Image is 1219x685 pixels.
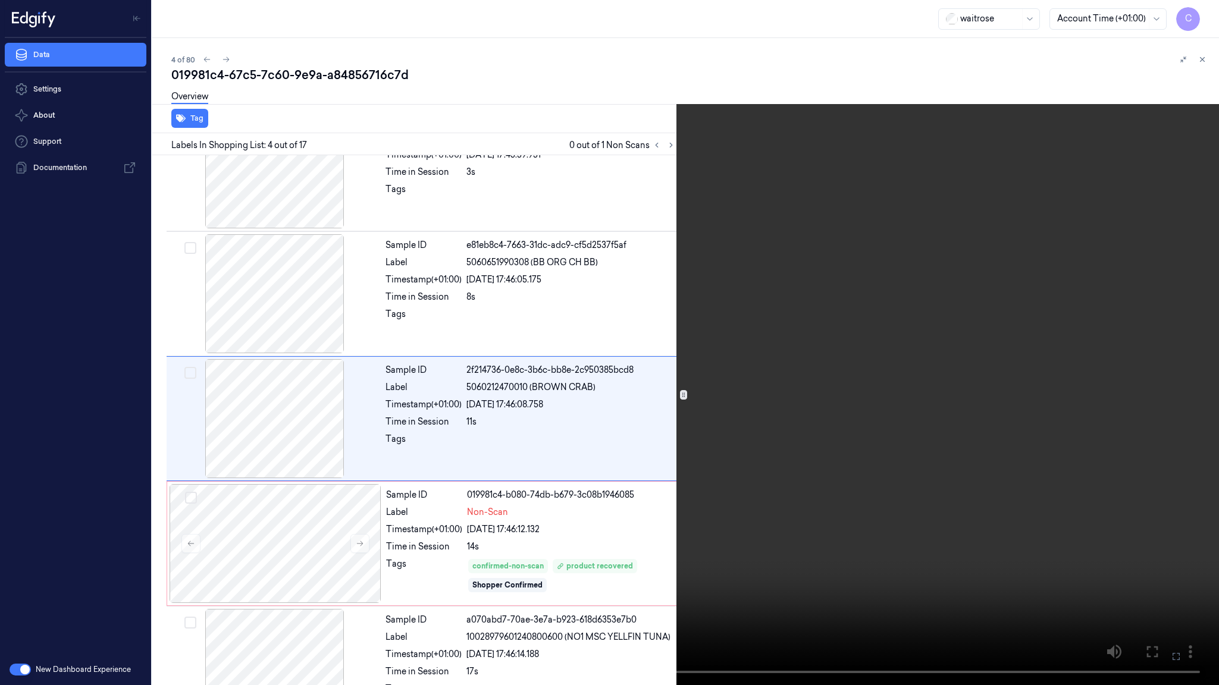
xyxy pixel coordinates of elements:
[467,506,508,519] span: Non-Scan
[467,523,675,536] div: [DATE] 17:46:12.132
[466,631,670,643] span: 10028979601240800600 (NO1 MSC YELLFIN TUNA)
[386,648,462,661] div: Timestamp (+01:00)
[386,239,462,252] div: Sample ID
[127,9,146,28] button: Toggle Navigation
[466,166,676,178] div: 3s
[386,506,462,519] div: Label
[5,77,146,101] a: Settings
[171,139,307,152] span: Labels In Shopping List: 4 out of 17
[386,416,462,428] div: Time in Session
[386,489,462,501] div: Sample ID
[466,149,676,161] div: [DATE] 17:45:59.951
[5,43,146,67] a: Data
[386,291,462,303] div: Time in Session
[472,561,544,571] div: confirmed-non-scan
[386,665,462,678] div: Time in Session
[171,109,208,128] button: Tag
[466,256,598,269] span: 5060651990308 (BB ORG CH BB)
[184,242,196,254] button: Select row
[466,274,676,286] div: [DATE] 17:46:05.175
[386,523,462,536] div: Timestamp (+01:00)
[467,489,675,501] div: 019981c4-b080-74db-b679-3c08b1946085
[466,364,676,376] div: 2f214736-0e8c-3b6c-bb8e-2c950385bcd8
[386,541,462,553] div: Time in Session
[386,381,462,394] div: Label
[466,381,596,394] span: 5060212470010 (BROWN CRAB)
[184,367,196,379] button: Select row
[5,130,146,153] a: Support
[386,308,462,327] div: Tags
[171,55,195,65] span: 4 of 80
[472,580,543,590] div: Shopper Confirmed
[466,614,676,626] div: a070abd7-70ae-3e7a-b923-618d6353e7b0
[184,617,196,629] button: Select row
[386,614,462,626] div: Sample ID
[466,416,676,428] div: 11s
[386,558,462,593] div: Tags
[466,398,676,411] div: [DATE] 17:46:08.758
[5,156,146,180] a: Documentation
[185,492,197,504] button: Select row
[466,648,676,661] div: [DATE] 17:46:14.188
[386,433,462,452] div: Tags
[557,561,633,571] div: product recovered
[386,166,462,178] div: Time in Session
[386,149,462,161] div: Timestamp (+01:00)
[386,183,462,202] div: Tags
[386,398,462,411] div: Timestamp (+01:00)
[386,274,462,286] div: Timestamp (+01:00)
[386,364,462,376] div: Sample ID
[5,103,146,127] button: About
[386,256,462,269] div: Label
[466,239,676,252] div: e81eb8c4-7663-31dc-adc9-cf5d2537f5af
[569,138,678,152] span: 0 out of 1 Non Scans
[467,541,675,553] div: 14s
[466,291,676,303] div: 8s
[171,90,208,104] a: Overview
[466,665,676,678] div: 17s
[171,67,1209,83] div: 019981c4-67c5-7c60-9e9a-a84856716c7d
[386,631,462,643] div: Label
[1176,7,1200,31] button: C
